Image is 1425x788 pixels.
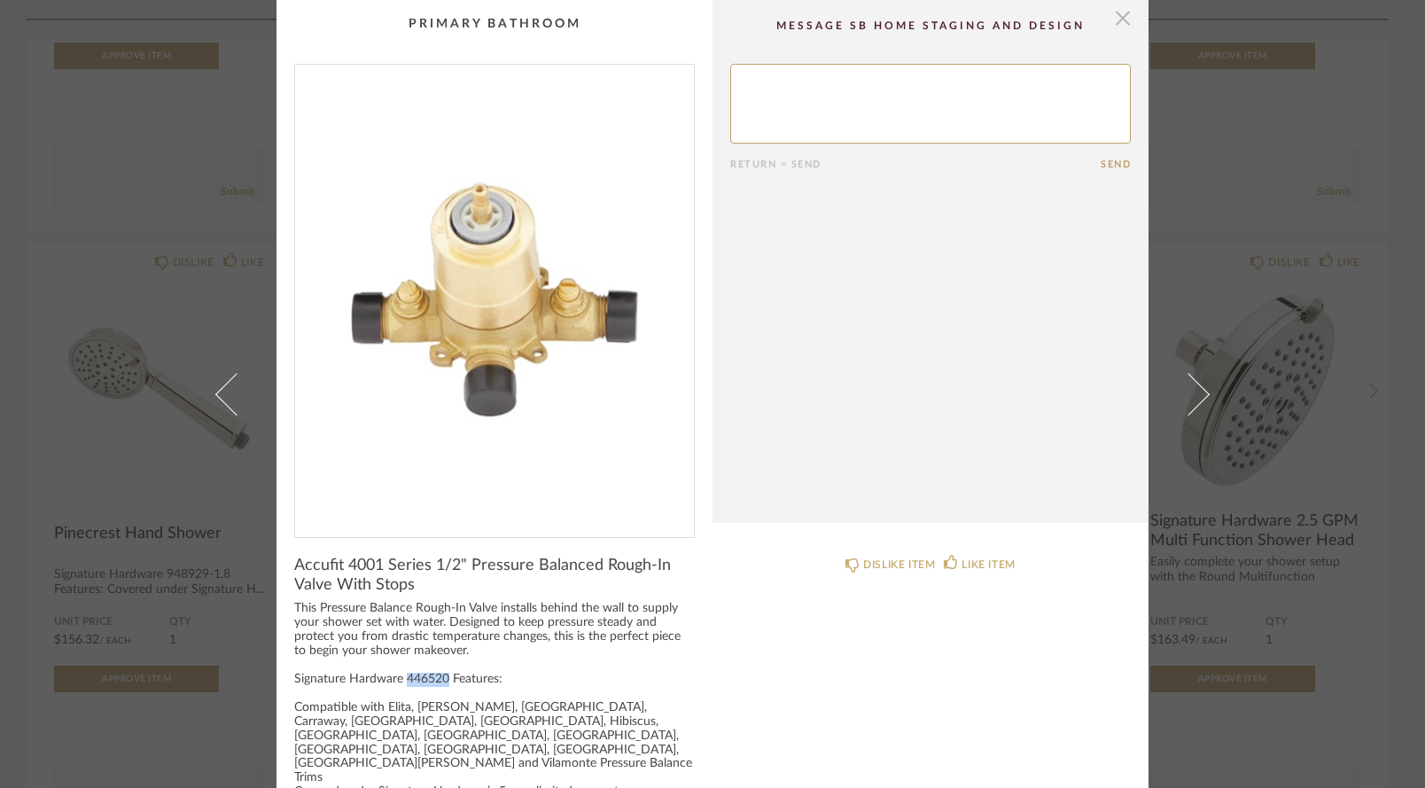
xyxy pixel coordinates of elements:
img: 5f9da771-3de8-4396-9148-7846e1f7e7ed_1000x1000.jpg [295,65,694,523]
div: 0 [295,65,694,523]
div: Return = Send [730,159,1101,170]
div: LIKE ITEM [962,556,1015,573]
span: Accufit 4001 Series 1/2" Pressure Balanced Rough-In Valve With Stops [294,556,695,595]
button: Send [1101,159,1131,170]
div: DISLIKE ITEM [863,556,935,573]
